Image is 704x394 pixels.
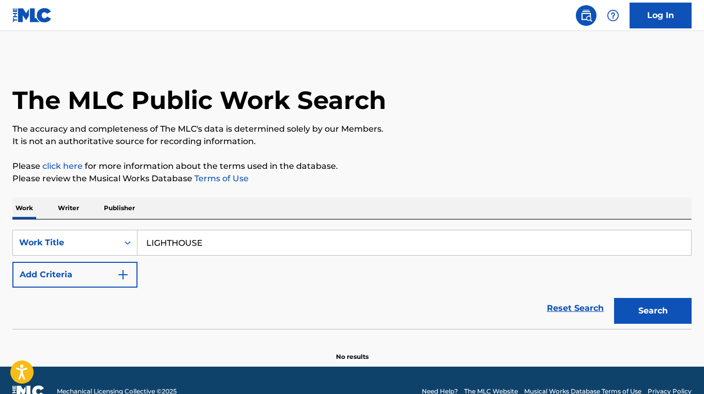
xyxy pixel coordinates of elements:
[336,340,369,361] p: No results
[12,160,692,172] p: Please for more information about the terms used in the database.
[12,197,36,219] p: Work
[12,85,386,116] h1: The MLC Public Work Search
[12,123,692,135] p: The accuracy and completeness of The MLC's data is determined solely by our Members.
[117,269,129,281] img: 9d2ae6d4665cec9f34b9.svg
[55,197,82,219] p: Writer
[12,172,692,185] p: Please review the Musical Works Database
[12,262,137,288] button: Add Criteria
[614,298,692,324] button: Search
[12,230,692,329] form: Search Form
[576,5,596,26] a: Public Search
[607,9,619,22] img: help
[42,161,83,171] a: click here
[101,197,138,219] p: Publisher
[12,135,692,148] p: It is not an authoritative source for recording information.
[12,8,52,23] img: MLC Logo
[630,3,692,28] a: Log In
[542,297,609,320] a: Reset Search
[192,174,249,183] a: Terms of Use
[19,237,112,249] div: Work Title
[580,9,592,22] img: search
[603,5,623,26] div: Help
